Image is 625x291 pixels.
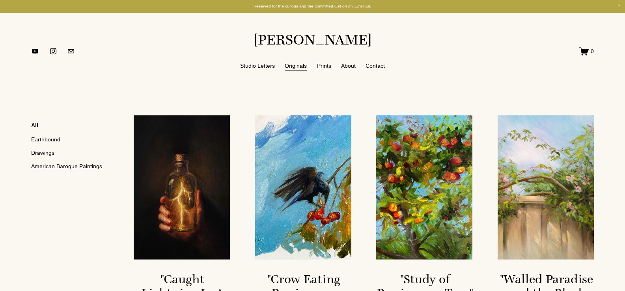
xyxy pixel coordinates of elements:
[591,48,594,55] span: 0
[31,121,118,132] a: All
[376,115,472,259] img: "Study of Persimmon Tree" a 8 x 10 vertical oil painting by Jennifer Marie Keller
[49,47,57,55] a: instagram-unauth
[31,146,118,159] a: Drawings
[341,61,356,71] a: About
[579,46,594,56] a: 0 items in cart
[134,115,230,259] img: "Caught Lightning In A Bottle" a 11 x 14 vertical oil painting by Jennifer Marie Keller
[31,133,118,146] a: Earthbound
[255,115,351,259] img: "Crow Eating Persimmon Study" a 8 x 10 horizontal oil painting by Jennifer Marie Keller
[317,61,331,71] a: Prints
[366,61,385,71] a: Contact
[240,61,275,71] a: Studio Letters
[31,47,39,55] a: YouTube
[67,47,75,55] a: jennifermariekeller@gmail.com
[254,31,372,48] a: [PERSON_NAME]
[285,61,307,71] a: Originals
[31,159,118,173] a: American Baroque Paintings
